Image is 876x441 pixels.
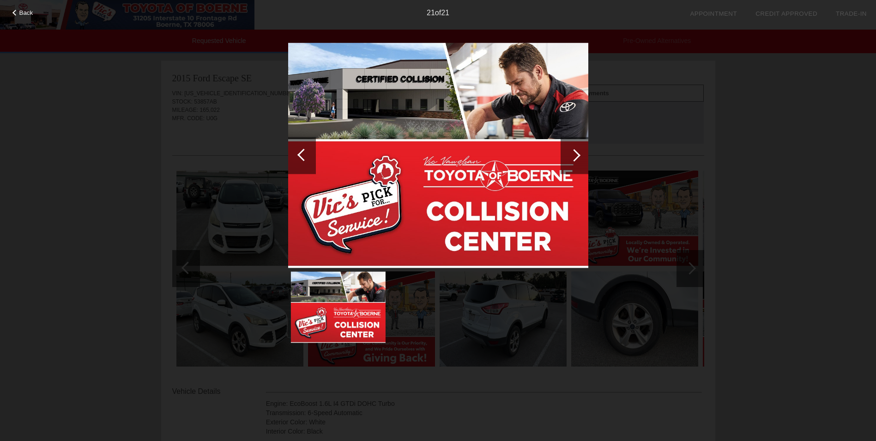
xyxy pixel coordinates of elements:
a: Credit Approved [755,10,817,17]
span: Back [19,9,33,16]
a: Trade-In [836,10,867,17]
img: image.aspx [288,43,588,268]
img: image.aspx [290,272,385,343]
span: 21 [441,9,449,17]
span: 21 [427,9,435,17]
a: Appointment [690,10,737,17]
